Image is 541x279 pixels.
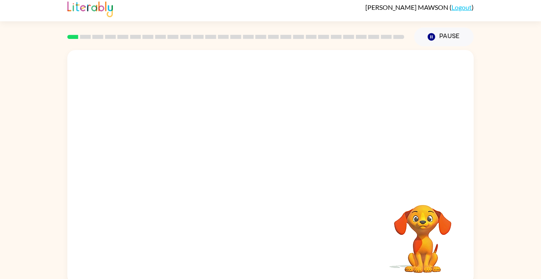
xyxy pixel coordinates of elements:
button: Pause [414,27,474,46]
div: ( ) [365,3,474,11]
a: Logout [452,3,472,11]
span: [PERSON_NAME] MAWSON [365,3,449,11]
video: Your browser must support playing .mp4 files to use Literably. Please try using another browser. [382,192,464,274]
